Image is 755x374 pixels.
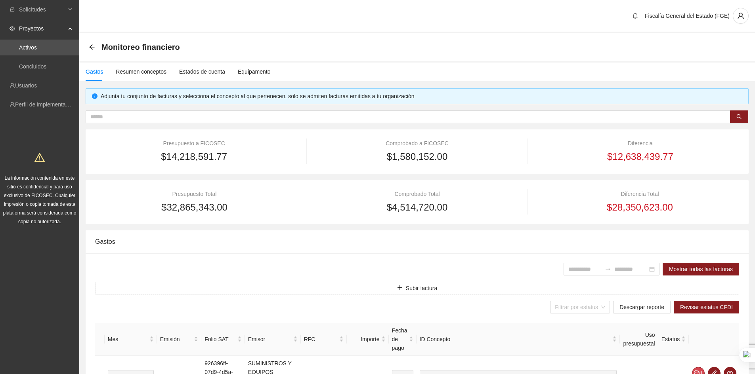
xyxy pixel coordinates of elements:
[245,323,301,356] th: Emisor
[387,149,447,164] span: $1,580,152.00
[680,303,733,311] span: Revisar estatus CFDI
[736,114,742,120] span: search
[658,323,689,356] th: Estatus
[607,200,673,215] span: $28,350,623.00
[95,230,739,253] div: Gastos
[619,303,664,311] span: Descargar reporte
[320,139,514,148] div: Comprobado a FICOSEC
[645,13,730,19] span: Fiscalía General del Estado (FGE)
[95,190,294,198] div: Presupuesto Total
[605,266,611,272] span: to
[350,335,380,344] span: Importe
[3,175,76,224] span: La información contenida en este sitio es confidencial y para uso exclusivo de FICOSEC. Cualquier...
[541,190,739,198] div: Diferencia Total
[179,67,225,76] div: Estados de cuenta
[34,152,45,163] span: warning
[86,67,103,76] div: Gastos
[116,67,166,76] div: Resumen conceptos
[392,326,407,352] span: Fecha de pago
[347,323,389,356] th: Importe
[101,41,180,53] span: Monitoreo financiero
[661,335,680,344] span: Estatus
[19,21,66,36] span: Proyectos
[10,26,15,31] span: eye
[301,323,347,356] th: RFC
[95,282,739,294] button: plusSubir factura
[669,265,733,273] span: Mostrar todas las facturas
[160,335,193,344] span: Emisión
[19,44,37,51] a: Activos
[417,323,620,356] th: ID Concepto
[95,139,293,148] div: Presupuesto a FICOSEC
[607,149,673,164] span: $12,638,439.77
[157,323,202,356] th: Emisión
[205,335,235,344] span: Folio SAT
[15,101,77,108] a: Perfil de implementadora
[161,200,227,215] span: $32,865,343.00
[389,323,417,356] th: Fecha de pago
[629,9,642,22] button: bell
[387,200,447,215] span: $4,514,720.00
[629,13,641,19] span: bell
[304,335,338,344] span: RFC
[248,335,292,344] span: Emisor
[406,284,437,292] span: Subir factura
[730,110,748,123] button: search
[620,323,658,356] th: Uso presupuestal
[605,266,611,272] span: swap-right
[674,301,739,313] button: Revisar estatus CFDI
[108,335,148,344] span: Mes
[321,190,514,198] div: Comprobado Total
[161,149,227,164] span: $14,218,591.77
[15,82,37,89] a: Usuarios
[19,63,46,70] a: Concluidos
[10,7,15,12] span: inbox
[663,263,739,275] button: Mostrar todas las facturas
[201,323,245,356] th: Folio SAT
[238,67,271,76] div: Equipamento
[420,335,611,344] span: ID Concepto
[89,44,95,50] span: arrow-left
[19,2,66,17] span: Solicitudes
[397,285,403,291] span: plus
[541,139,739,148] div: Diferencia
[613,301,671,313] button: Descargar reporte
[105,323,157,356] th: Mes
[733,8,749,24] button: user
[92,93,97,99] span: info-circle
[101,92,742,101] div: Adjunta tu conjunto de facturas y selecciona el concepto al que pertenecen, solo se admiten factu...
[89,44,95,51] div: Back
[733,12,748,19] span: user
